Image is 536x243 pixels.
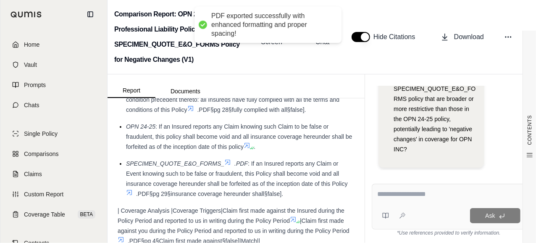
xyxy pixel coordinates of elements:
[470,208,520,223] button: Ask
[78,210,95,219] span: BETA
[114,7,240,67] h2: Comparison Report: OPN 24-25 Professional Liability Policy vs. SPECIMEN_QUOTE_E&O_FORMS Policy fo...
[24,81,46,89] span: Prompts
[5,76,102,94] a: Prompts
[372,230,526,236] div: *Use references provided to verify information.
[5,124,102,143] a: Single Policy
[526,115,533,145] span: CONTENTS
[5,205,102,224] a: Coverage TableBETA
[211,12,333,38] div: PDF exported successfully with enhanced formatting and proper spacing!
[84,8,97,21] button: Collapse sidebar
[254,143,255,150] span: .
[24,101,39,109] span: Chats
[24,170,42,178] span: Claims
[118,207,344,224] span: | Coverage Analysis |Coverage Triggers|Claim first made against the Insured during the Policy Per...
[437,29,487,45] button: Download
[24,61,37,69] span: Vault
[126,86,344,113] span: : No action shall be brought against us by any Insured, unless, as a condition precedent thereto:...
[108,84,155,98] button: Report
[5,165,102,183] a: Claims
[126,123,352,150] span: : If an Insured reports any Claim knowing such Claim to be false or fraudulent, this policy shall...
[155,85,215,98] button: Documents
[24,210,65,219] span: Coverage Table
[11,11,42,18] img: Qumis Logo
[5,96,102,114] a: Chats
[234,160,248,167] span: .PDF
[24,40,39,49] span: Home
[197,106,306,113] span: .PDF§pg 28§fully complied with all§false].
[126,160,348,187] span: : If an Insured reports any Claim or Event knowing such to be false or fraudulent, this Policy sh...
[5,185,102,203] a: Custom Report
[24,190,63,198] span: Custom Report
[24,129,58,138] span: Single Policy
[373,32,420,42] span: Hide Citations
[454,32,484,42] span: Download
[485,212,495,219] span: Ask
[5,145,102,163] a: Comparisons
[5,55,102,74] a: Vault
[118,217,349,234] span: |Claim first made against you during the Policy Period and reported to us in writing during the P...
[24,150,58,158] span: Comparisons
[126,123,155,130] span: OPN 24-25
[126,160,224,167] span: SPECIMEN_QUOTE_E&O_FORMS_
[136,190,283,197] span: .PDF§pg 29§insurance coverage hereunder shall§false].
[5,35,102,54] a: Home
